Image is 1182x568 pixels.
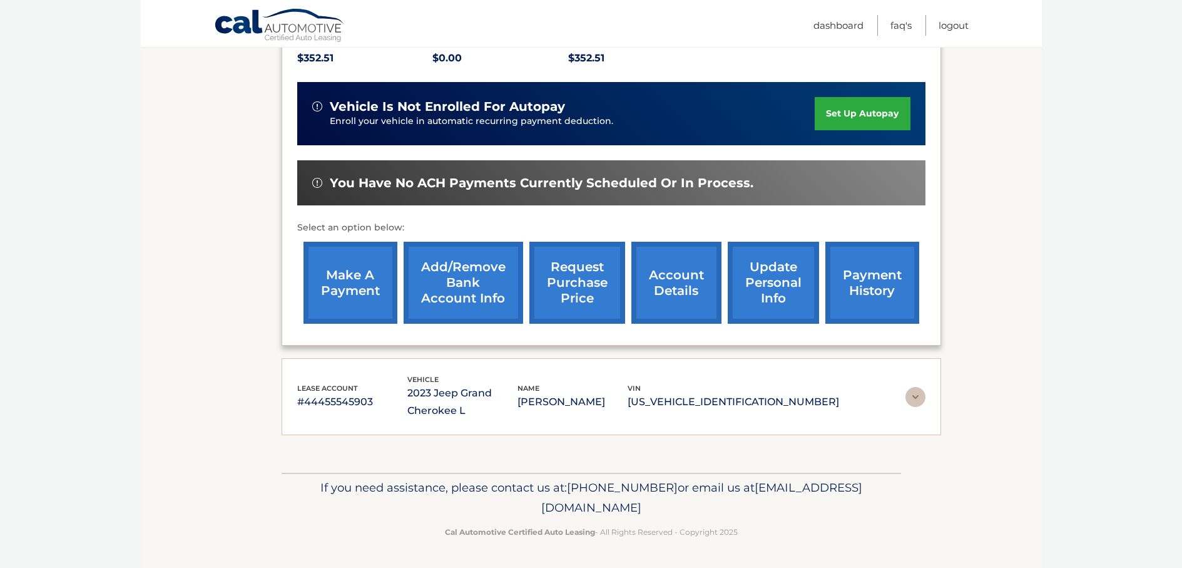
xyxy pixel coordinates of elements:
[297,220,925,235] p: Select an option below:
[290,525,893,539] p: - All Rights Reserved - Copyright 2025
[404,242,523,324] a: Add/Remove bank account info
[290,478,893,518] p: If you need assistance, please contact us at: or email us at
[297,393,407,411] p: #44455545903
[303,242,397,324] a: make a payment
[529,242,625,324] a: request purchase price
[567,480,678,495] span: [PHONE_NUMBER]
[330,175,753,191] span: You have no ACH payments currently scheduled or in process.
[628,384,641,393] span: vin
[517,384,539,393] span: name
[631,242,721,324] a: account details
[939,15,969,36] a: Logout
[312,178,322,188] img: alert-white.svg
[407,385,517,420] p: 2023 Jeep Grand Cherokee L
[297,384,358,393] span: lease account
[432,49,568,67] p: $0.00
[815,97,910,130] a: set up autopay
[728,242,819,324] a: update personal info
[905,387,925,407] img: accordion-rest.svg
[312,101,322,111] img: alert-white.svg
[330,115,815,128] p: Enroll your vehicle in automatic recurring payment deduction.
[517,393,628,411] p: [PERSON_NAME]
[568,49,704,67] p: $352.51
[407,375,439,384] span: vehicle
[628,393,839,411] p: [US_VEHICLE_IDENTIFICATION_NUMBER]
[890,15,912,36] a: FAQ's
[813,15,864,36] a: Dashboard
[214,8,345,44] a: Cal Automotive
[445,527,595,537] strong: Cal Automotive Certified Auto Leasing
[330,99,565,115] span: vehicle is not enrolled for autopay
[297,49,433,67] p: $352.51
[825,242,919,324] a: payment history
